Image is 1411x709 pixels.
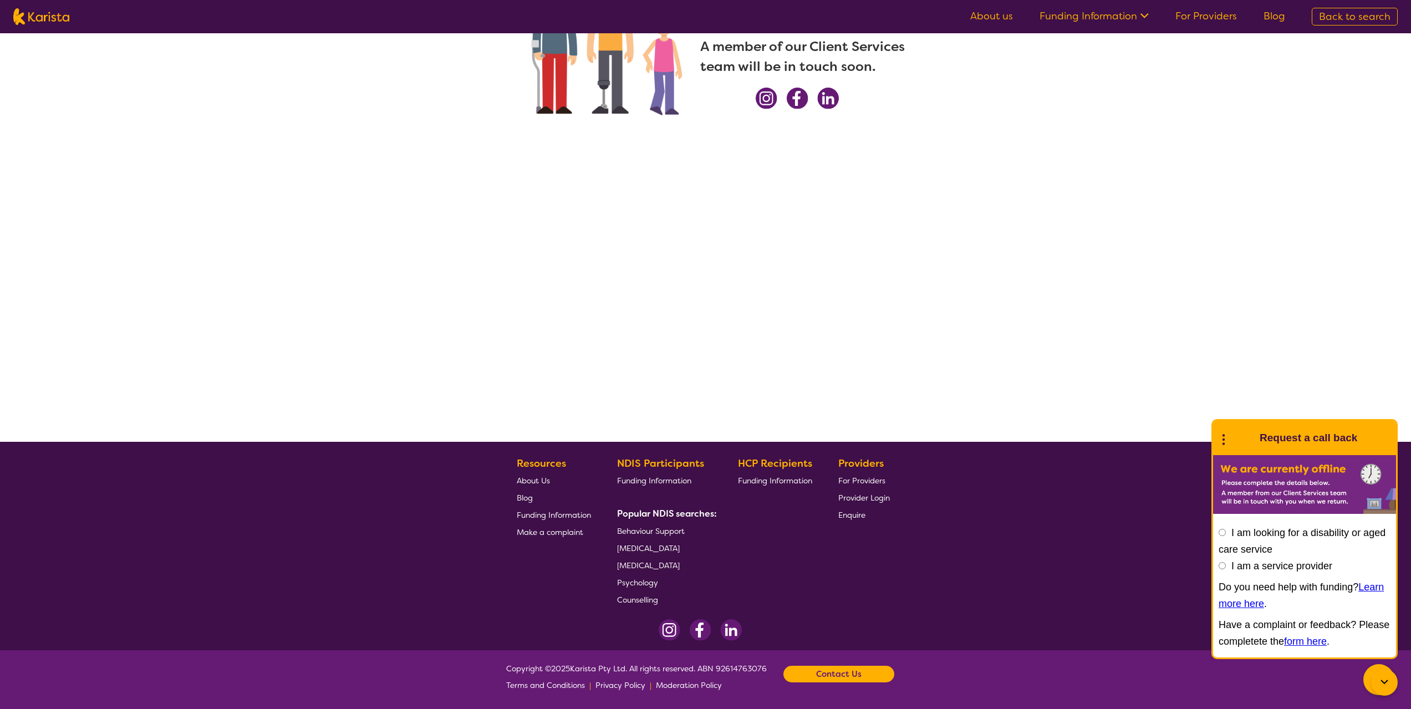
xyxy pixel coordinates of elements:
[689,619,711,641] img: Facebook
[656,677,722,693] a: Moderation Policy
[659,619,680,641] img: Instagram
[617,476,691,486] span: Funding Information
[589,677,591,693] p: |
[617,591,712,608] a: Counselling
[617,472,712,489] a: Funding Information
[617,457,704,470] b: NDIS Participants
[617,560,680,570] span: [MEDICAL_DATA]
[1213,455,1396,514] img: Karista offline chat form to request call back
[838,510,865,520] span: Enquire
[617,539,712,557] a: [MEDICAL_DATA]
[1363,664,1394,695] button: Channel Menu
[1219,527,1385,555] label: I am looking for a disability or aged care service
[517,506,591,523] a: Funding Information
[517,527,583,537] span: Make a complaint
[517,476,550,486] span: About Us
[517,457,566,470] b: Resources
[656,680,722,690] span: Moderation Policy
[13,8,69,25] img: Karista logo
[506,680,585,690] span: Terms and Conditions
[517,510,591,520] span: Funding Information
[817,88,839,109] img: LinkedIn
[517,472,591,489] a: About Us
[1175,9,1237,23] a: For Providers
[1040,9,1149,23] a: Funding Information
[650,677,651,693] p: |
[1260,430,1357,446] h1: Request a call back
[517,489,591,506] a: Blog
[517,493,533,503] span: Blog
[1264,9,1285,23] a: Blog
[838,457,884,470] b: Providers
[738,472,812,489] a: Funding Information
[617,522,712,539] a: Behaviour Support
[816,666,862,682] b: Contact Us
[595,677,645,693] a: Privacy Policy
[517,523,591,540] a: Make a complaint
[838,472,890,489] a: For Providers
[617,595,658,605] span: Counselling
[506,677,585,693] a: Terms and Conditions
[1231,427,1253,449] img: Karista
[1219,579,1390,612] p: Do you need help with funding? .
[720,619,742,641] img: LinkedIn
[786,88,808,109] img: Facebook
[617,526,685,536] span: Behaviour Support
[738,457,812,470] b: HCP Recipients
[838,489,890,506] a: Provider Login
[838,506,890,523] a: Enquire
[617,578,658,588] span: Psychology
[838,476,885,486] span: For Providers
[506,660,767,693] span: Copyright © 2025 Karista Pty Ltd. All rights reserved. ABN 92614763076
[1219,616,1390,650] p: Have a complaint or feedback? Please completete the .
[617,508,717,519] b: Popular NDIS searches:
[700,37,905,76] h3: A member of our Client Services team will be in touch soon.
[756,88,777,109] img: Instagram
[738,476,812,486] span: Funding Information
[838,493,890,503] span: Provider Login
[1284,636,1327,647] a: form here
[1312,8,1398,25] a: Back to search
[1319,10,1390,23] span: Back to search
[970,9,1013,23] a: About us
[617,557,712,574] a: [MEDICAL_DATA]
[1231,560,1332,572] label: I am a service provider
[595,680,645,690] span: Privacy Policy
[617,574,712,591] a: Psychology
[617,543,680,553] span: [MEDICAL_DATA]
